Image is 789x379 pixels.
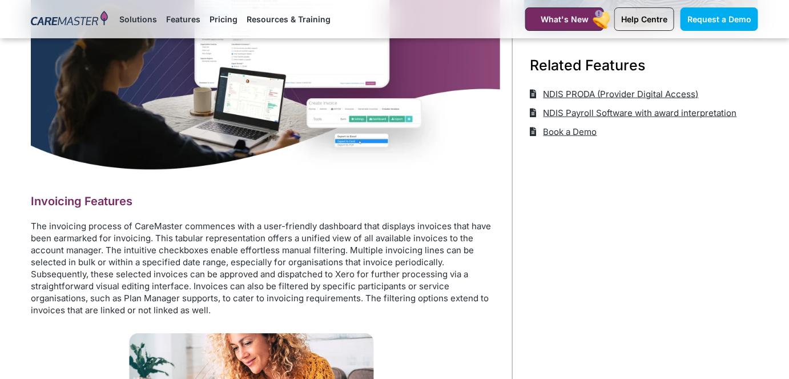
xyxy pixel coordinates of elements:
[31,11,108,28] img: CareMaster Logo
[541,14,589,24] span: What's New
[541,85,699,103] span: NDIS PRODA (Provider Digital Access)
[31,220,501,316] p: The invoicing process of CareMaster commences with a user-friendly dashboard that displays invoic...
[621,14,667,24] span: Help Centre
[530,103,737,122] a: NDIS Payroll Software with award interpretation
[31,194,501,209] h2: Invoicing Features
[541,103,737,122] span: NDIS Payroll Software with award interpretation
[530,55,752,75] h3: Related Features
[614,7,674,31] a: Help Centre
[681,7,758,31] a: Request a Demo
[541,122,597,141] span: Book a Demo
[530,85,699,103] a: NDIS PRODA (Provider Digital Access)
[525,7,604,31] a: What's New
[687,14,751,24] span: Request a Demo
[530,122,597,141] a: Book a Demo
